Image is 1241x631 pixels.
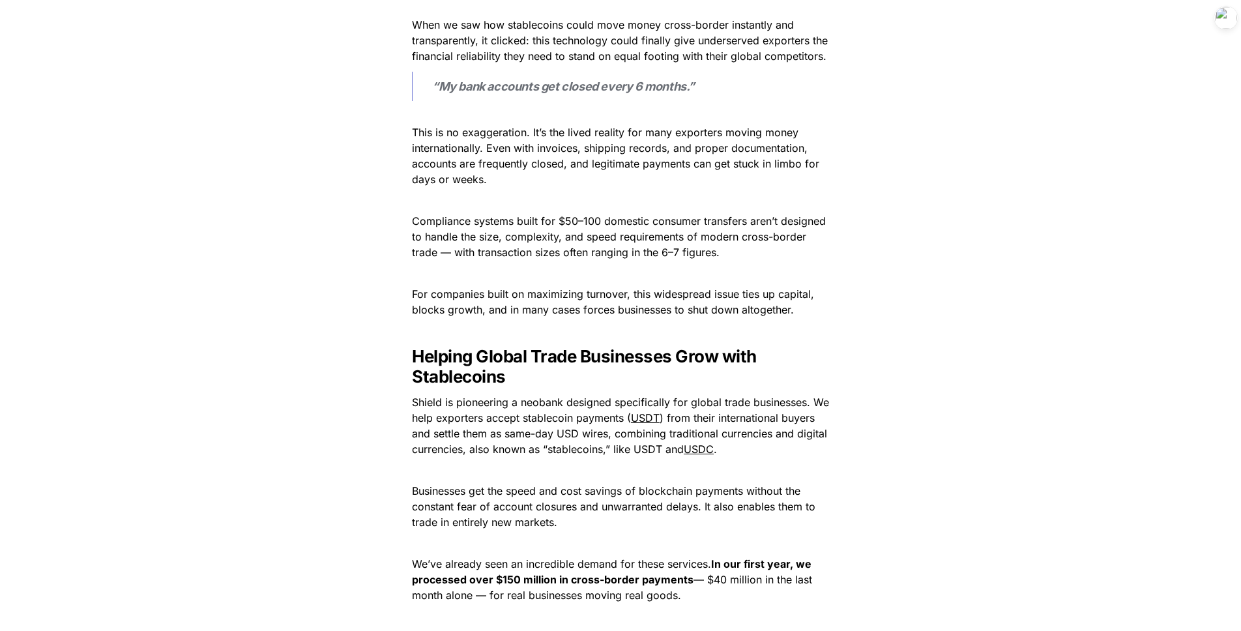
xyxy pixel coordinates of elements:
span: ) from their international buyers and settle them as same-day USD wires, combining traditional cu... [412,411,830,456]
u: USDC [684,443,714,456]
span: We’ve already seen an incredible demand for these services. [412,557,711,570]
span: Shield is pioneering a neobank designed specifically for global trade businesses. We help exporte... [412,396,832,424]
u: USDT [631,411,660,424]
span: For companies built on maximizing turnover, this widespread issue ties up capital, blocks growth,... [412,287,817,316]
span: This is no exaggeration. It’s the lived reality for many exporters moving money internationally. ... [412,126,823,186]
strong: “My bank accounts get closed every 6 months.” [432,80,695,93]
span: Businesses get the speed and cost savings of blockchain payments without the constant fear of acc... [412,484,819,529]
span: . [714,443,717,456]
span: Compliance systems built for $50–100 domestic consumer transfers aren’t designed to handle the si... [412,214,829,259]
span: When we saw how stablecoins could move money cross-border instantly and transparently, it clicked... [412,18,831,63]
strong: Helping Global Trade Businesses Grow with Stablecoins [412,346,760,387]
